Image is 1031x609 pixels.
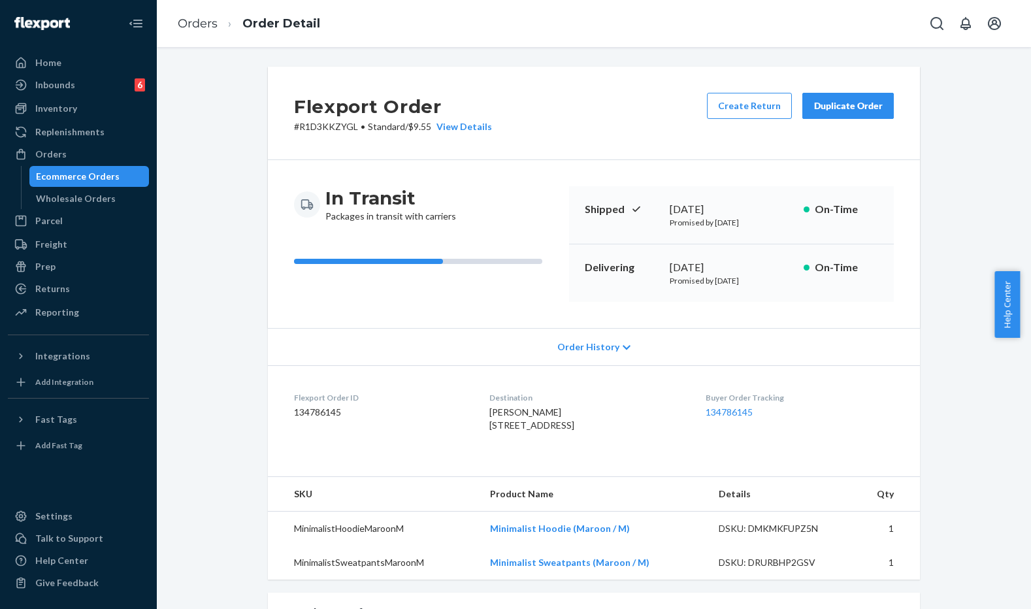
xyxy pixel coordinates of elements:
a: Home [8,52,149,73]
a: Orders [178,16,218,31]
a: Reporting [8,302,149,323]
div: Packages in transit with carriers [325,186,456,223]
a: Order Detail [242,16,320,31]
p: On-Time [815,260,878,275]
dd: 134786145 [294,406,468,419]
ol: breadcrumbs [167,5,331,43]
a: Help Center [8,550,149,571]
p: Shipped [585,202,659,217]
a: Add Fast Tag [8,435,149,456]
a: Prep [8,256,149,277]
div: Wholesale Orders [36,192,116,205]
a: Wholesale Orders [29,188,150,209]
p: Promised by [DATE] [670,217,793,228]
button: Help Center [994,271,1020,338]
th: Qty [852,477,920,512]
div: Inventory [35,102,77,115]
div: Duplicate Order [813,99,883,112]
button: Create Return [707,93,792,119]
div: Integrations [35,350,90,363]
th: Details [708,477,852,512]
dt: Destination [489,392,684,403]
h2: Flexport Order [294,93,492,120]
div: Inbounds [35,78,75,91]
p: On-Time [815,202,878,217]
div: DSKU: DRURBHP2GSV [719,556,842,569]
a: Returns [8,278,149,299]
a: Minimalist Hoodie (Maroon / M) [490,523,630,534]
button: Close Navigation [123,10,149,37]
button: Open notifications [953,10,979,37]
a: Minimalist Sweatpants (Maroon / M) [490,557,649,568]
dt: Flexport Order ID [294,392,468,403]
a: Freight [8,234,149,255]
div: Settings [35,510,73,523]
div: Freight [35,238,67,251]
a: Ecommerce Orders [29,166,150,187]
a: Inbounds6 [8,74,149,95]
div: Help Center [35,554,88,567]
span: • [361,121,365,132]
div: Replenishments [35,125,105,139]
td: 1 [852,546,920,580]
td: 1 [852,512,920,546]
div: [DATE] [670,260,793,275]
button: Open Search Box [924,10,950,37]
th: SKU [268,477,480,512]
span: Standard [368,121,405,132]
a: Parcel [8,210,149,231]
div: 6 [135,78,145,91]
div: Home [35,56,61,69]
a: Add Integration [8,372,149,393]
a: Replenishments [8,122,149,142]
div: Prep [35,260,56,273]
span: Order History [557,340,619,354]
img: Flexport logo [14,17,70,30]
a: Settings [8,506,149,527]
div: Fast Tags [35,413,77,426]
div: [DATE] [670,202,793,217]
div: Returns [35,282,70,295]
button: Duplicate Order [802,93,894,119]
div: Add Fast Tag [35,440,82,451]
span: [PERSON_NAME] [STREET_ADDRESS] [489,406,574,431]
div: Add Integration [35,376,93,387]
div: Orders [35,148,67,161]
a: Orders [8,144,149,165]
button: Integrations [8,346,149,367]
iframe: Opens a widget where you can chat to one of our agents [948,570,1018,602]
td: MinimalistHoodieMaroonM [268,512,480,546]
button: View Details [431,120,492,133]
div: DSKU: DMKMKFUPZ5N [719,522,842,535]
button: Open account menu [981,10,1007,37]
div: Parcel [35,214,63,227]
h3: In Transit [325,186,456,210]
button: Give Feedback [8,572,149,593]
td: MinimalistSweatpantsMaroonM [268,546,480,580]
p: Delivering [585,260,659,275]
th: Product Name [480,477,708,512]
div: Give Feedback [35,576,99,589]
dt: Buyer Order Tracking [706,392,894,403]
p: # R1D3KKZYGL / $9.55 [294,120,492,133]
div: Talk to Support [35,532,103,545]
div: Reporting [35,306,79,319]
div: Ecommerce Orders [36,170,120,183]
a: Inventory [8,98,149,119]
button: Talk to Support [8,528,149,549]
button: Fast Tags [8,409,149,430]
a: 134786145 [706,406,753,418]
p: Promised by [DATE] [670,275,793,286]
